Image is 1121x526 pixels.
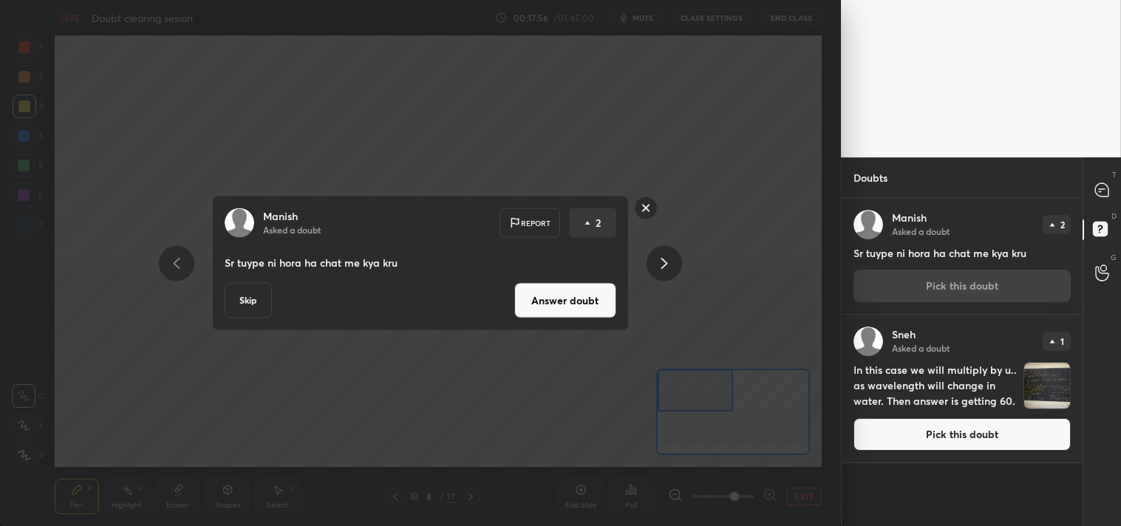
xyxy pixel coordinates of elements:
[853,418,1071,451] button: Pick this doubt
[1111,211,1117,222] p: D
[596,216,601,230] p: 2
[1060,220,1065,229] p: 2
[842,198,1083,526] div: grid
[892,212,927,224] p: Manish
[853,210,883,239] img: default.png
[892,225,950,237] p: Asked a doubt
[1060,337,1064,346] p: 1
[225,256,616,270] p: Sr tuype ni hora ha chat me kya kru
[263,224,321,236] p: Asked a doubt
[514,283,616,318] button: Answer doubt
[1111,252,1117,263] p: G
[263,211,298,222] p: Manish
[500,208,560,238] div: Report
[1024,363,1070,409] img: 1756897624FAEEC2.JPEG
[853,327,883,356] img: default.png
[853,245,1071,261] h4: Sr tuype ni hora ha chat me kya kru
[225,208,254,238] img: default.png
[225,283,272,318] button: Skip
[842,158,899,197] p: Doubts
[1112,169,1117,180] p: T
[892,329,916,341] p: Sneh
[853,362,1018,409] h4: In this case we will multiply by u.. as wavelength will change in water. Then answer is getting 60.
[892,342,950,354] p: Asked a doubt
